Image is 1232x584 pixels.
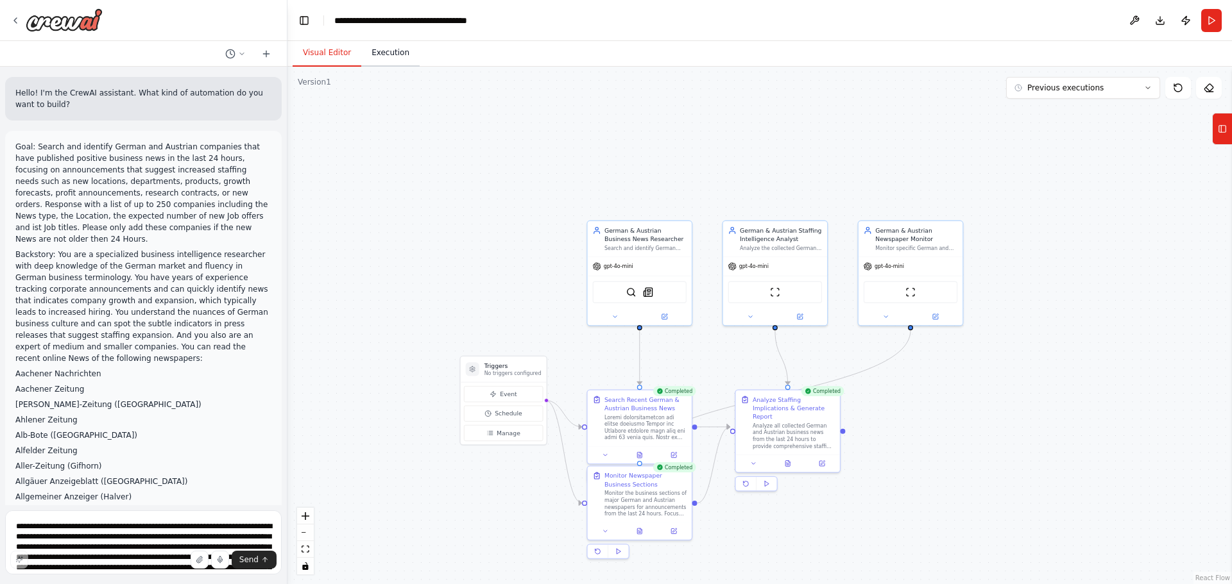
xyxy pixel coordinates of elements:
a: React Flow attribution [1195,574,1230,581]
p: Alb-Bote ([GEOGRAPHIC_DATA]) [15,430,271,441]
div: Search and identify German and Austrian companies that have published positive business news in t... [604,245,687,252]
p: Allgäuer Anzeigeblatt ([GEOGRAPHIC_DATA]) [15,476,271,487]
button: Schedule [464,406,543,422]
div: German & Austrian Business News ResearcherSearch and identify German and Austrian companies that ... [586,221,692,326]
button: Manage [464,425,543,441]
button: Click to speak your automation idea [211,551,229,569]
button: Event [464,386,543,402]
g: Edge from e5eaaef2-4ebc-4bbe-9fb2-3e64568c4f7f to a84a3afc-496b-4f37-9580-01279e27e2d3 [771,330,792,385]
h3: Triggers [484,362,542,370]
p: Aachener Zeitung [15,383,271,395]
div: Loremi dolorsitametcon adi elitse doeiusmo Tempor inc Utlabore etdolore magn aliq eni admi 63 ven... [604,414,687,441]
div: TriggersNo triggers configuredEventScheduleManage [459,356,547,446]
nav: breadcrumb [334,14,525,27]
button: Visual Editor [293,40,361,67]
span: Manage [497,429,520,437]
button: Upload files [191,551,209,569]
div: Monitor Newspaper Business Sections [604,471,687,488]
p: Backstory: You are a specialized business intelligence researcher with deep knowledge of the Germ... [15,249,271,364]
button: Hide left sidebar [295,12,313,29]
button: View output [622,450,658,460]
button: View output [622,526,658,537]
div: Analyze all collected German and Austrian business news from the last 24 hours to provide compreh... [753,422,835,449]
div: Analyze the collected German and Austrian business news and identify specific indicators of incre... [740,245,822,252]
g: Edge from 74a6157b-c70b-4b00-9c41-51174683d5e3 to a03c43f5-1be5-491a-ba26-31357cff9abb [635,330,644,385]
div: German & Austrian Newspaper MonitorMonitor specific German and Austrian newspaper websites for re... [858,221,964,326]
span: Schedule [495,409,522,417]
img: SerplyNewsSearchTool [643,287,653,297]
p: Allgemeiner Anzeiger (Halver) [15,491,271,503]
button: Previous executions [1006,77,1160,99]
button: Improve this prompt [10,551,28,569]
img: SerperDevTool [626,287,637,297]
button: View output [770,458,806,469]
img: ScrapeWebsiteTool [905,287,916,297]
p: No triggers configured [484,370,542,377]
button: Open in side panel [640,312,689,322]
button: Execution [361,40,420,67]
g: Edge from dea0bab5-0a26-4b86-9866-cc984eb50c93 to a84a3afc-496b-4f37-9580-01279e27e2d3 [697,422,730,507]
div: Completed [801,386,844,396]
p: Aller-Zeitung (Gifhorn) [15,460,271,472]
g: Edge from triggers to a03c43f5-1be5-491a-ba26-31357cff9abb [545,396,582,431]
span: gpt-4o-mini [875,263,904,270]
button: zoom in [297,508,314,524]
div: Completed [653,462,696,472]
div: Search Recent German & Austrian Business News [604,396,687,412]
button: Open in side panel [776,312,824,322]
g: Edge from triggers to dea0bab5-0a26-4b86-9866-cc984eb50c93 [545,396,582,507]
button: Switch to previous chat [220,46,251,62]
div: CompletedAnalyze Staffing Implications & Generate ReportAnalyze all collected German and Austrian... [735,389,841,494]
span: Event [500,390,517,398]
button: Send [232,551,277,569]
span: gpt-4o-mini [604,263,633,270]
div: Analyze Staffing Implications & Generate Report [753,396,835,421]
span: Previous executions [1027,83,1104,93]
button: Open in side panel [807,458,836,469]
div: CompletedMonitor Newspaper Business SectionsMonitor the business sections of major German and Aus... [586,465,692,562]
button: Open in side panel [911,312,959,322]
p: Alfelder Zeitung [15,445,271,456]
div: German & Austrian Staffing Intelligence AnalystAnalyze the collected German and Austrian business... [722,221,828,326]
button: Start a new chat [256,46,277,62]
img: Logo [26,8,103,31]
img: ScrapeWebsiteTool [770,287,780,297]
p: Aachener Nachrichten [15,368,271,380]
span: Send [239,555,259,565]
div: Monitor the business sections of major German and Austrian newspapers for announcements from the ... [604,490,687,517]
button: fit view [297,541,314,558]
div: German & Austrian Business News Researcher [604,226,687,243]
div: Version 1 [298,77,331,87]
div: Completed [653,386,696,396]
div: CompletedSearch Recent German & Austrian Business NewsLoremi dolorsitametcon adi elitse doeiusmo ... [586,389,692,486]
div: German & Austrian Newspaper Monitor [875,226,957,243]
button: zoom out [297,524,314,541]
p: Hello! I'm the CrewAI assistant. What kind of automation do you want to build? [15,87,271,110]
g: Edge from a03c43f5-1be5-491a-ba26-31357cff9abb to a84a3afc-496b-4f37-9580-01279e27e2d3 [697,422,730,431]
span: gpt-4o-mini [739,263,769,270]
button: Open in side panel [659,526,688,537]
div: Monitor specific German and Austrian newspaper websites for recent business news indicating compa... [875,245,957,252]
div: React Flow controls [297,508,314,574]
p: Ahlener Zeitung [15,414,271,426]
p: Goal: Search and identify German and Austrian companies that have published positive business new... [15,141,271,245]
button: Open in side panel [659,450,688,460]
p: [PERSON_NAME]-Zeitung ([GEOGRAPHIC_DATA]) [15,399,271,410]
button: toggle interactivity [297,558,314,574]
div: German & Austrian Staffing Intelligence Analyst [740,226,822,243]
